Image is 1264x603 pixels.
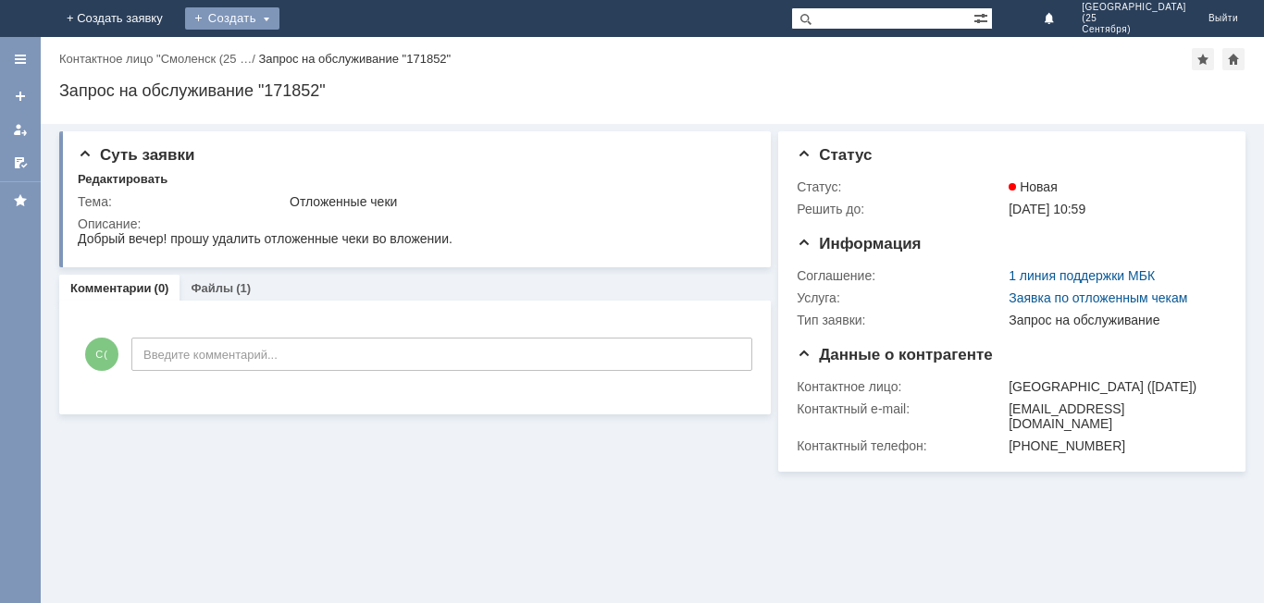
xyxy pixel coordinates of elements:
span: Суть заявки [78,146,194,164]
span: Данные о контрагенте [797,346,993,363]
div: / [59,52,258,66]
div: Тип заявки: [797,313,1005,327]
div: Контактный e-mail: [797,401,1005,416]
a: Создать заявку [6,81,35,111]
span: С( [85,338,118,371]
div: Решить до: [797,202,1005,216]
div: Статус: [797,179,1005,194]
div: Контактное лицо: [797,379,1005,394]
div: Сделать домашней страницей [1222,48,1245,70]
span: Новая [1009,179,1058,194]
span: Сентября) [1082,24,1186,35]
a: Мои согласования [6,148,35,178]
div: Соглашение: [797,268,1005,283]
span: Статус [797,146,872,164]
div: Запрос на обслуживание "171852" [258,52,451,66]
a: 1 линия поддержки МБК [1009,268,1155,283]
div: Создать [185,7,279,30]
div: (1) [236,281,251,295]
div: [PHONE_NUMBER] [1009,438,1219,453]
span: [GEOGRAPHIC_DATA] [1082,2,1186,13]
a: Контактное лицо "Смоленск (25 … [59,52,252,66]
div: Отложенные чеки [290,194,746,209]
div: Услуга: [797,290,1005,305]
div: Добавить в избранное [1192,48,1214,70]
div: Запрос на обслуживание [1009,313,1219,327]
span: Расширенный поиск [973,8,992,26]
div: [EMAIL_ADDRESS][DOMAIN_NAME] [1009,401,1219,431]
span: (25 [1082,13,1186,24]
div: (0) [155,281,169,295]
div: Тема: [78,194,286,209]
a: Файлы [191,281,233,295]
span: Информация [797,235,921,252]
a: Заявка по отложенным чекам [1009,290,1187,305]
a: Мои заявки [6,115,35,144]
span: [DATE] 10:59 [1009,202,1085,216]
div: Редактировать [78,172,167,187]
div: Запрос на обслуживание "171852" [59,81,1245,100]
div: Описание: [78,216,750,231]
div: [GEOGRAPHIC_DATA] ([DATE]) [1009,379,1219,394]
a: Комментарии [70,281,152,295]
div: Контактный телефон: [797,438,1005,453]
